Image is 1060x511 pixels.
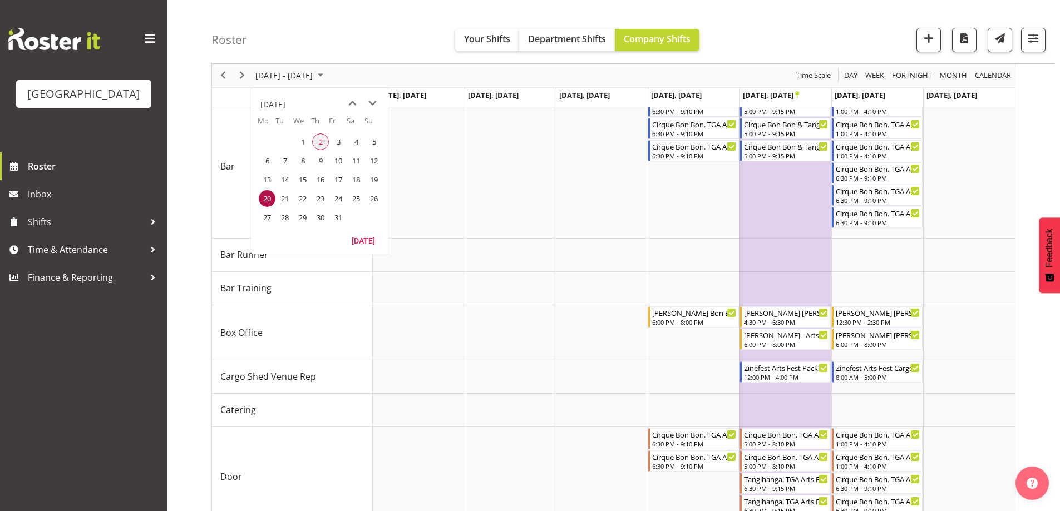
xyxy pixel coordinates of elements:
div: Cirque Bon Bon. TGA Arts Fest - [PERSON_NAME] [836,185,920,196]
span: Sunday, October 26, 2025 [366,190,382,207]
span: Friday, October 24, 2025 [330,190,347,207]
span: Thursday, October 30, 2025 [312,209,329,226]
span: Box Office [220,326,263,339]
div: Cirque Bon Bon. TGA Arts Fest - [PERSON_NAME] [836,451,920,462]
span: Saturday, October 18, 2025 [348,171,364,188]
span: Sunday, October 19, 2025 [366,171,382,188]
span: Month [939,69,968,83]
button: Send a list of all shifts for the selected filtered period to all rostered employees. [988,28,1012,52]
div: Tangihanga. TGA Arts Fest - [PERSON_NAME] [744,495,828,507]
span: Tuesday, October 28, 2025 [277,209,293,226]
span: [DATE], [DATE] [835,90,885,100]
span: Inbox [28,186,161,202]
button: Company Shifts [615,29,699,51]
div: Cargo Shed Venue Rep"s event - Zinefest Arts Fest Pack in Cargo Shed - Chris Darlington Begin Fro... [740,361,831,383]
div: 6:30 PM - 9:10 PM [652,107,736,116]
button: Timeline Day [842,69,860,83]
div: 4:30 PM - 6:30 PM [744,317,828,326]
span: Time & Attendance [28,241,145,258]
span: Thursday, October 16, 2025 [312,171,329,188]
div: Bar"s event - Cirque Bon Bon. TGA Arts Fest - Skye Colonna Begin From Saturday, October 25, 2025 ... [832,118,923,139]
div: Box Office"s event - Robin - Cirque Bon Bon - Robin Hendriks Begin From Saturday, October 25, 202... [832,329,923,350]
div: 6:30 PM - 9:10 PM [652,439,736,448]
span: Shifts [28,214,145,230]
div: Bar"s event - Cirque Bon Bon. TGA Arts Fest - Kelly Shepherd Begin From Thursday, October 23, 202... [648,140,739,161]
div: Door"s event - Cirque Bon Bon. TGA Arts Fest - Beana Badenhorst Begin From Saturday, October 25, ... [832,450,923,472]
span: [DATE], [DATE] [376,90,426,100]
div: [PERSON_NAME] [PERSON_NAME] [744,307,828,318]
span: [DATE], [DATE] [651,90,702,100]
div: Door"s event - Cirque Bon Bon. TGA Arts Fest - Max Allan Begin From Friday, October 24, 2025 at 5... [740,428,831,449]
span: Monday, October 13, 2025 [259,171,275,188]
span: Thursday, October 23, 2025 [312,190,329,207]
span: Wednesday, October 15, 2025 [294,171,311,188]
th: Su [364,116,382,132]
div: Door"s event - Cirque Bon Bon. TGA Arts Fest - Tommy Shorter Begin From Saturday, October 25, 202... [832,428,923,449]
div: Cirque Bon Bon. TGA Arts Fest - [PERSON_NAME] [652,118,736,130]
span: Day [843,69,859,83]
span: Time Scale [795,69,832,83]
button: next month [362,93,382,113]
span: Friday, October 10, 2025 [330,152,347,169]
div: 6:30 PM - 9:10 PM [836,484,920,493]
div: Cirque Bon Bon. TGA Arts Fest - [PERSON_NAME] [836,429,920,440]
div: Zinefest Arts Fest Pack in Cargo Shed - [PERSON_NAME] [744,362,828,373]
div: 6:30 PM - 9:10 PM [652,151,736,160]
div: 5:00 PM - 9:15 PM [744,129,828,138]
button: Month [973,69,1013,83]
span: Friday, October 17, 2025 [330,171,347,188]
div: Bar"s event - Cirque Bon Bon & Tangihanga Bar Shift - Emma Johns Begin From Friday, October 24, 2... [740,140,831,161]
div: Cirque Bon Bon. TGA Arts Fest - [PERSON_NAME] [744,429,828,440]
span: Thursday, October 2, 2025 [312,133,329,150]
span: Department Shifts [528,33,606,45]
span: Wednesday, October 29, 2025 [294,209,311,226]
div: Door"s event - Cirque Bon Bon. TGA Arts Fest - Heather Powell Begin From Thursday, October 23, 20... [648,450,739,472]
div: Cirque Bon Bon. TGA Arts Fest - [PERSON_NAME] [836,163,920,174]
div: Zinefest Arts Fest Cargo Shed - [PERSON_NAME] [836,362,920,373]
th: Fr [329,116,347,132]
div: Box Office"s event - Renee - Cirque Bon Bon - Renée Hewitt Begin From Saturday, October 25, 2025 ... [832,306,923,328]
div: 8:00 AM - 5:00 PM [836,373,920,381]
span: [DATE], [DATE] [743,90,799,100]
div: [GEOGRAPHIC_DATA] [27,86,140,102]
th: Mo [258,116,275,132]
span: [DATE] - [DATE] [254,69,314,83]
span: [DATE], [DATE] [926,90,977,100]
div: 6:00 PM - 8:00 PM [744,340,828,349]
div: 6:30 PM - 9:10 PM [652,129,736,138]
span: Tuesday, October 21, 2025 [277,190,293,207]
span: Catering [220,403,256,416]
div: Bar"s event - Cirque Bon Bon. TGA Arts Fest - Emma Johns Begin From Saturday, October 25, 2025 at... [832,185,923,206]
div: Door"s event - Cirque Bon Bon. TGA Arts Fest - Tommy Shorter Begin From Saturday, October 25, 202... [832,473,923,494]
span: Cargo Shed Venue Rep [220,370,316,383]
h4: Roster [211,33,247,46]
button: Your Shifts [455,29,519,51]
div: 1:00 PM - 4:10 PM [836,151,920,160]
div: Bar"s event - Cirque Bon Bon. TGA Arts Fest - Jordan Sanft Begin From Saturday, October 25, 2025 ... [832,207,923,228]
div: [PERSON_NAME] [PERSON_NAME] [836,307,920,318]
span: Wednesday, October 8, 2025 [294,152,311,169]
div: Cirque Bon Bon. TGA Arts Fest - [PERSON_NAME] [652,451,736,462]
button: Timeline Month [938,69,969,83]
div: 5:00 PM - 8:10 PM [744,462,828,470]
td: Monday, October 20, 2025 [258,189,275,208]
th: Sa [347,116,364,132]
div: Cirque Bon Bon. TGA Arts Fest - [PERSON_NAME] [836,141,920,152]
div: 1:00 PM - 4:10 PM [836,439,920,448]
span: Bar [220,160,235,173]
div: Cirque Bon Bon. TGA Arts Fest - [PERSON_NAME] [836,495,920,507]
button: Filter Shifts [1021,28,1046,52]
div: Box Office"s event - Renee - Cirque Bon Bon - Renée Hewitt Begin From Friday, October 24, 2025 at... [740,306,831,328]
div: Box Office"s event - Michelle - Tangihanga - Arts Festival - Michelle Bradbury Begin From Friday,... [740,329,831,350]
div: 6:00 PM - 8:00 PM [836,340,920,349]
div: 12:30 PM - 2:30 PM [836,317,920,326]
span: Bar Training [220,281,272,295]
td: Bar resource [212,95,373,239]
div: Cirque Bon Bon. TGA Arts Fest - [PERSON_NAME] [652,141,736,152]
span: Finance & Reporting [28,269,145,286]
img: Rosterit website logo [8,28,100,50]
div: 6:30 PM - 9:10 PM [836,173,920,182]
span: Company Shifts [624,33,691,45]
button: Add a new shift [916,28,941,52]
div: October 20 - 26, 2025 [252,64,330,87]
